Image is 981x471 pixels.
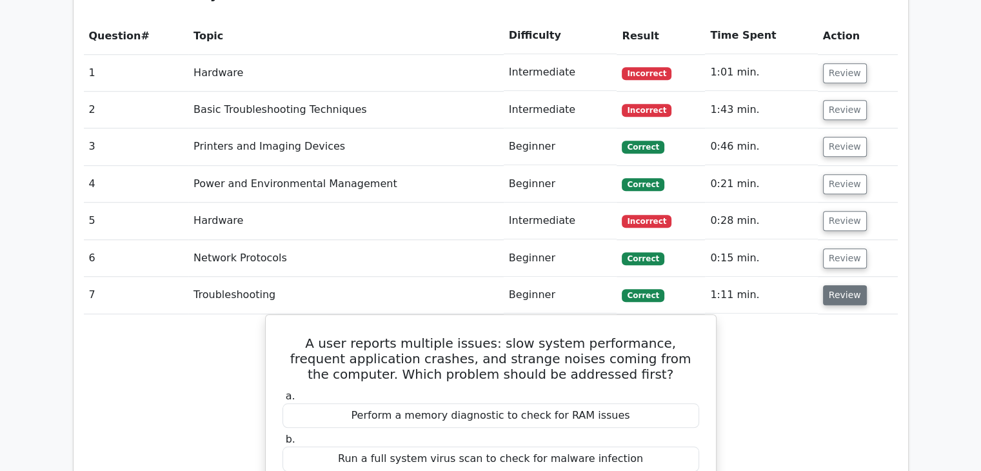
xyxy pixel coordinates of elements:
td: Beginner [504,277,617,314]
button: Review [823,174,867,194]
td: Printers and Imaging Devices [188,128,504,165]
th: # [84,17,189,54]
th: Result [617,17,705,54]
th: Topic [188,17,504,54]
td: Intermediate [504,92,617,128]
td: 5 [84,203,189,239]
td: 2 [84,92,189,128]
span: Incorrect [622,215,671,228]
td: 6 [84,240,189,277]
td: 1:01 min. [705,54,817,91]
span: Incorrect [622,67,671,80]
span: b. [286,433,295,445]
th: Time Spent [705,17,817,54]
td: Basic Troubleshooting Techniques [188,92,504,128]
td: 1:43 min. [705,92,817,128]
td: 1:11 min. [705,277,817,314]
td: 0:21 min. [705,166,817,203]
button: Review [823,248,867,268]
td: Intermediate [504,54,617,91]
span: a. [286,390,295,402]
th: Action [818,17,898,54]
button: Review [823,63,867,83]
button: Review [823,100,867,120]
button: Review [823,137,867,157]
td: 0:46 min. [705,128,817,165]
td: Troubleshooting [188,277,504,314]
th: Difficulty [504,17,617,54]
td: Power and Environmental Management [188,166,504,203]
span: Incorrect [622,104,671,117]
h5: A user reports multiple issues: slow system performance, frequent application crashes, and strang... [281,336,700,382]
span: Correct [622,178,664,191]
td: 4 [84,166,189,203]
span: Correct [622,252,664,265]
span: Correct [622,141,664,154]
td: 1 [84,54,189,91]
td: Hardware [188,203,504,239]
span: Question [89,30,141,42]
td: Intermediate [504,203,617,239]
td: 0:28 min. [705,203,817,239]
td: 7 [84,277,189,314]
td: Beginner [504,166,617,203]
button: Review [823,211,867,231]
td: Beginner [504,240,617,277]
td: Hardware [188,54,504,91]
td: 0:15 min. [705,240,817,277]
span: Correct [622,289,664,302]
td: Network Protocols [188,240,504,277]
td: 3 [84,128,189,165]
div: Perform a memory diagnostic to check for RAM issues [282,403,699,428]
button: Review [823,285,867,305]
td: Beginner [504,128,617,165]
